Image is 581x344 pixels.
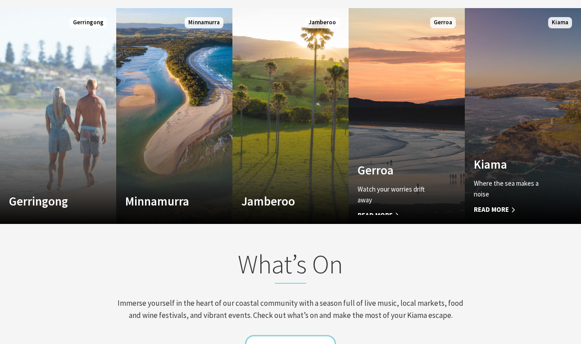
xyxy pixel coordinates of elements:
a: Custom Image Used Minnamurra Minnamurra [116,8,232,224]
span: Read More [474,204,554,215]
p: Immerse yourself in the heart of our coastal community with a season full of live music, local ma... [114,297,467,322]
a: Custom Image Used Jamberoo Jamberoo [232,8,349,224]
h4: Kiama [474,157,554,171]
p: Where the sea makes a noise [474,178,554,200]
h4: Gerringong [9,194,90,208]
span: Read More [358,210,438,221]
a: Custom Image Used Kiama Where the sea makes a noise Read More Kiama [465,8,581,224]
span: Minnamurra [185,17,223,28]
h2: What’s On [114,249,467,284]
h4: Gerroa [358,163,438,177]
p: Watch your worries drift away [358,184,438,206]
span: Jamberoo [305,17,340,28]
h4: Minnamurra [125,194,206,208]
span: Kiama [548,17,572,28]
h4: Jamberoo [241,194,322,208]
a: Custom Image Used Gerroa Watch your worries drift away Read More Gerroa [349,8,465,224]
span: Gerringong [69,17,107,28]
span: Gerroa [430,17,456,28]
